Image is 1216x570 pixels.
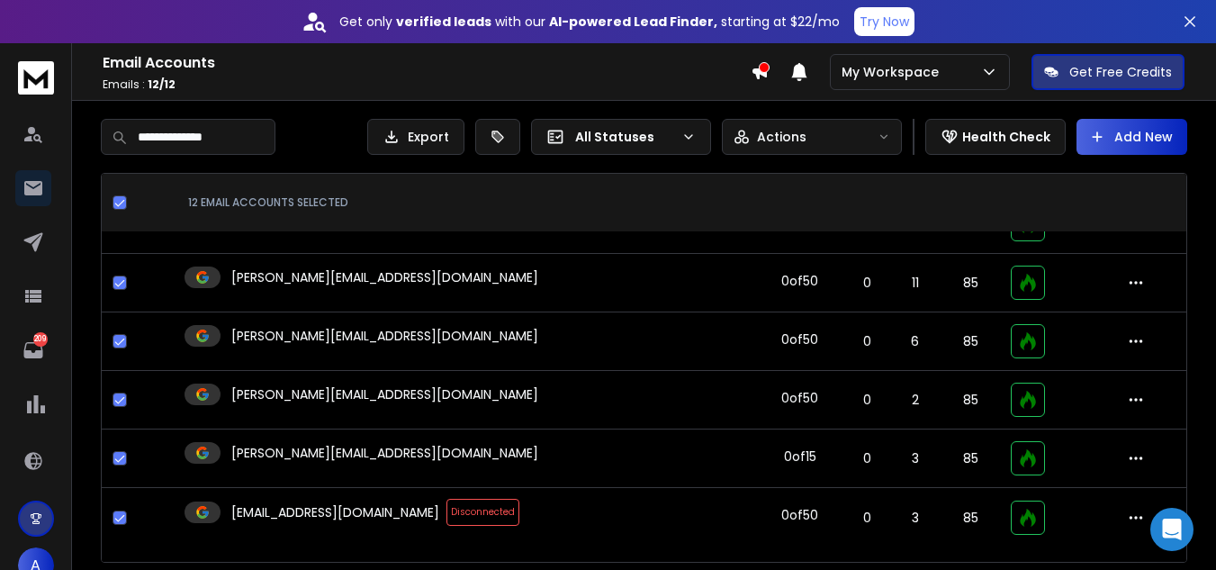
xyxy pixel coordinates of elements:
h1: Email Accounts [103,52,751,74]
button: Health Check [925,119,1066,155]
button: Export [367,119,464,155]
p: My Workspace [842,63,946,81]
p: Try Now [860,13,909,31]
p: Emails : [103,77,751,92]
strong: verified leads [396,13,491,31]
td: 85 [941,371,1000,430]
p: 209 [33,332,48,347]
div: 0 of 50 [781,506,818,524]
div: Open Intercom Messenger [1150,508,1193,551]
p: 0 [855,509,878,527]
div: 12 EMAIL ACCOUNTS SELECTED [188,195,741,210]
p: All Statuses [575,128,674,146]
td: 85 [941,312,1000,371]
p: Get Free Credits [1069,63,1172,81]
p: [EMAIL_ADDRESS][DOMAIN_NAME] [231,503,439,521]
button: Get Free Credits [1031,54,1184,90]
p: [PERSON_NAME][EMAIL_ADDRESS][DOMAIN_NAME] [231,385,538,403]
p: 0 [855,332,878,350]
td: 3 [889,430,941,488]
p: [PERSON_NAME][EMAIL_ADDRESS][DOMAIN_NAME] [231,444,538,462]
div: 0 of 15 [784,448,816,466]
p: Actions [757,128,806,146]
div: 0 of 50 [781,330,818,348]
a: 209 [15,332,51,368]
p: 0 [855,274,878,292]
span: 12 / 12 [148,77,176,92]
p: 0 [855,391,878,409]
strong: AI-powered Lead Finder, [549,13,717,31]
p: Health Check [962,128,1050,146]
td: 3 [889,488,941,548]
p: 0 [855,449,878,467]
div: 0 of 50 [781,272,818,290]
td: 85 [941,254,1000,312]
td: 6 [889,312,941,371]
td: 85 [941,488,1000,548]
span: Disconnected [446,499,519,526]
div: 0 of 50 [781,389,818,407]
p: Get only with our starting at $22/mo [339,13,840,31]
td: 85 [941,430,1000,488]
button: Add New [1076,119,1187,155]
p: [PERSON_NAME][EMAIL_ADDRESS][DOMAIN_NAME] [231,268,538,286]
td: 11 [889,254,941,312]
p: [PERSON_NAME][EMAIL_ADDRESS][DOMAIN_NAME] [231,327,538,345]
img: logo [18,61,54,95]
button: Try Now [854,7,914,36]
td: 2 [889,371,941,430]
